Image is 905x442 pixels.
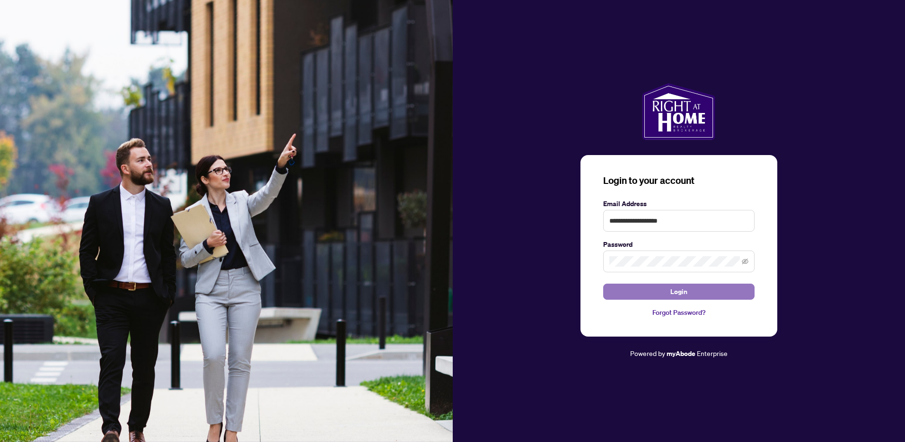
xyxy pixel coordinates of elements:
a: Forgot Password? [603,307,755,318]
span: Powered by [630,349,665,357]
span: eye-invisible [742,258,748,265]
label: Password [603,239,755,250]
h3: Login to your account [603,174,755,187]
img: ma-logo [642,83,715,140]
a: myAbode [667,348,695,359]
span: Login [670,284,687,299]
button: Login [603,284,755,300]
label: Email Address [603,199,755,209]
span: Enterprise [697,349,728,357]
